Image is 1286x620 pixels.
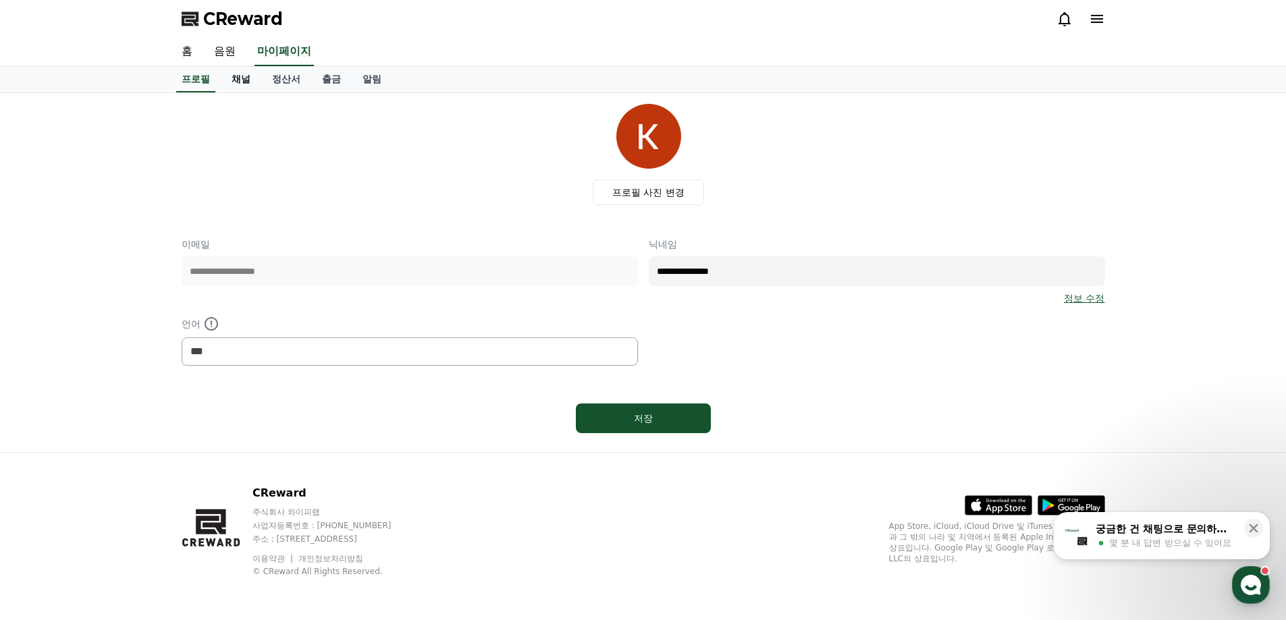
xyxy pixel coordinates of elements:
[311,67,352,92] a: 출금
[252,554,295,563] a: 이용약관
[616,104,681,169] img: profile_image
[603,412,684,425] div: 저장
[209,448,225,459] span: 설정
[252,507,417,517] p: 주식회사 와이피랩
[649,237,1105,251] p: 닉네임
[576,403,711,433] button: 저장
[171,38,203,66] a: 홈
[1064,291,1104,305] a: 정보 수정
[221,67,261,92] a: 채널
[124,449,140,459] span: 대화
[254,38,314,66] a: 마이페이지
[182,8,283,30] a: CReward
[182,237,638,251] p: 이메일
[43,448,51,459] span: 홈
[252,534,417,544] p: 주소 : [STREET_ADDRESS]
[252,520,417,531] p: 사업자등록번호 : [PHONE_NUMBER]
[352,67,392,92] a: 알림
[261,67,311,92] a: 정산서
[252,566,417,577] p: © CReward All Rights Reserved.
[203,8,283,30] span: CReward
[252,485,417,501] p: CReward
[4,428,89,461] a: 홈
[176,67,215,92] a: 프로필
[593,179,704,205] label: 프로필 사진 변경
[174,428,259,461] a: 설정
[182,316,638,332] p: 언어
[203,38,246,66] a: 음원
[889,521,1105,564] p: App Store, iCloud, iCloud Drive 및 iTunes Store는 미국과 그 밖의 나라 및 지역에서 등록된 Apple Inc.의 서비스 상표입니다. Goo...
[298,554,363,563] a: 개인정보처리방침
[89,428,174,461] a: 대화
